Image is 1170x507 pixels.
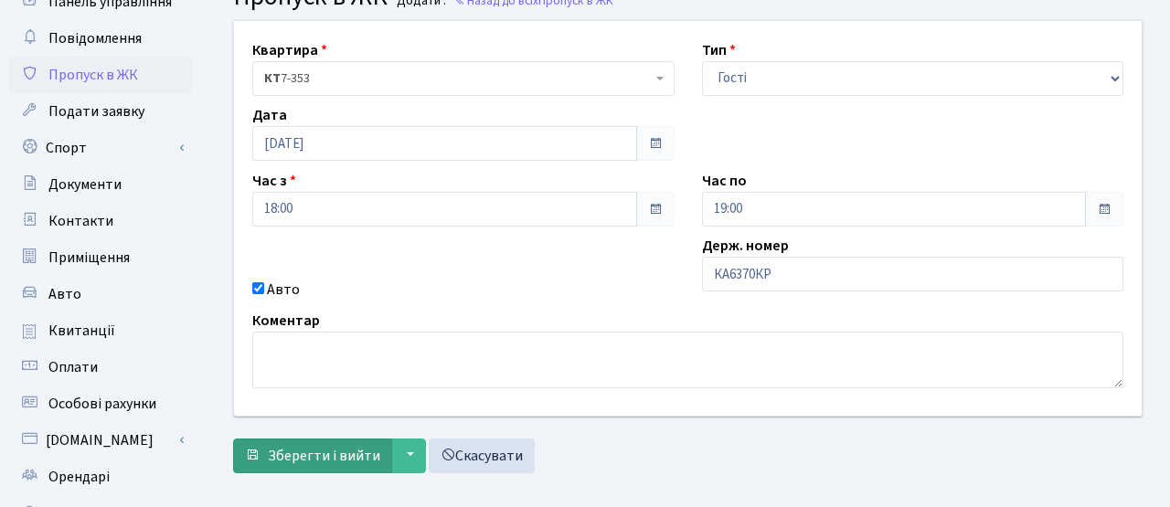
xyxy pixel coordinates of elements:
[252,104,287,126] label: Дата
[264,69,652,88] span: <b>КТ</b>&nbsp;&nbsp;&nbsp;&nbsp;7-353
[48,284,81,304] span: Авто
[429,438,535,473] a: Скасувати
[702,235,789,257] label: Держ. номер
[9,93,192,130] a: Подати заявку
[9,130,192,166] a: Спорт
[9,239,192,276] a: Приміщення
[702,170,747,192] label: Час по
[9,20,192,57] a: Повідомлення
[48,467,110,487] span: Орендарі
[9,459,192,495] a: Орендарі
[252,310,320,332] label: Коментар
[702,39,736,61] label: Тип
[9,386,192,422] a: Особові рахунки
[268,446,380,466] span: Зберегти і вийти
[48,101,144,121] span: Подати заявку
[9,276,192,312] a: Авто
[9,349,192,386] a: Оплати
[264,69,281,88] b: КТ
[252,170,296,192] label: Час з
[267,279,300,301] label: Авто
[252,61,675,96] span: <b>КТ</b>&nbsp;&nbsp;&nbsp;&nbsp;7-353
[48,248,130,268] span: Приміщення
[48,321,115,341] span: Квитанції
[48,357,98,377] span: Оплати
[252,39,327,61] label: Квартира
[48,211,113,231] span: Контакти
[48,174,122,195] span: Документи
[9,422,192,459] a: [DOMAIN_NAME]
[9,57,192,93] a: Пропуск в ЖК
[9,166,192,203] a: Документи
[48,65,138,85] span: Пропуск в ЖК
[48,394,156,414] span: Особові рахунки
[702,257,1124,291] input: AA0001AA
[233,438,392,473] button: Зберегти і вийти
[48,28,142,48] span: Повідомлення
[9,312,192,349] a: Квитанції
[9,203,192,239] a: Контакти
